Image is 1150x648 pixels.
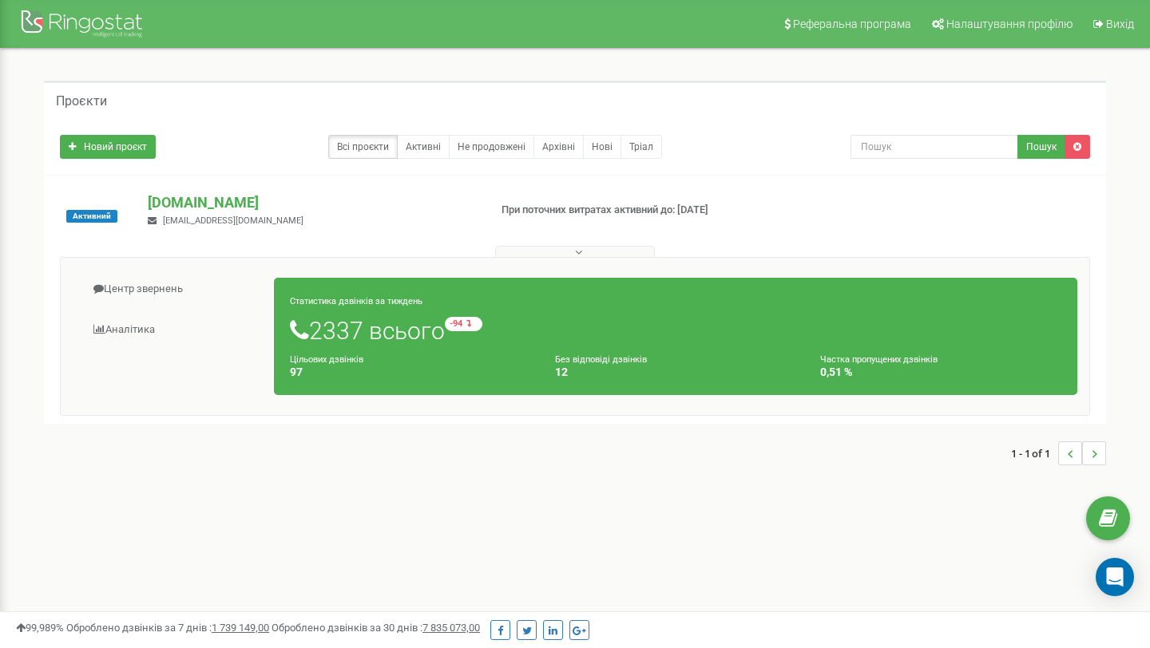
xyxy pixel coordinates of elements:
small: -94 [445,317,482,331]
span: 99,989% [16,622,64,634]
h5: Проєкти [56,94,107,109]
p: При поточних витратах активний до: [DATE] [502,203,741,218]
a: Не продовжені [449,135,534,159]
h1: 2337 всього [290,317,1061,344]
nav: ... [1011,425,1106,481]
small: Цільових дзвінків [290,354,363,365]
span: Оброблено дзвінків за 7 днів : [66,622,269,634]
button: Пошук [1017,135,1065,159]
div: Open Intercom Messenger [1096,558,1134,596]
a: Новий проєкт [60,135,156,159]
input: Пошук [851,135,1018,159]
span: Оброблено дзвінків за 30 днів : [272,622,480,634]
a: Нові [583,135,621,159]
small: Без відповіді дзвінків [555,354,647,365]
span: Активний [66,210,117,223]
span: Реферальна програма [793,18,911,30]
small: Частка пропущених дзвінків [820,354,938,365]
span: Налаштування профілю [946,18,1073,30]
a: Архівні [533,135,584,159]
a: Центр звернень [73,270,275,309]
h4: 97 [290,366,531,378]
span: 1 - 1 of 1 [1011,441,1058,465]
a: Тріал [621,135,662,159]
u: 7 835 073,00 [422,622,480,634]
a: Активні [397,135,450,159]
u: 1 739 149,00 [212,622,269,634]
h4: 0,51 % [820,366,1061,378]
a: Аналiтика [73,310,275,350]
p: [DOMAIN_NAME] [148,192,475,213]
span: [EMAIL_ADDRESS][DOMAIN_NAME] [163,215,303,226]
span: Вихід [1106,18,1134,30]
small: Статистика дзвінків за тиждень [290,296,422,306]
h4: 12 [555,366,796,378]
a: Всі проєкти [328,135,398,159]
